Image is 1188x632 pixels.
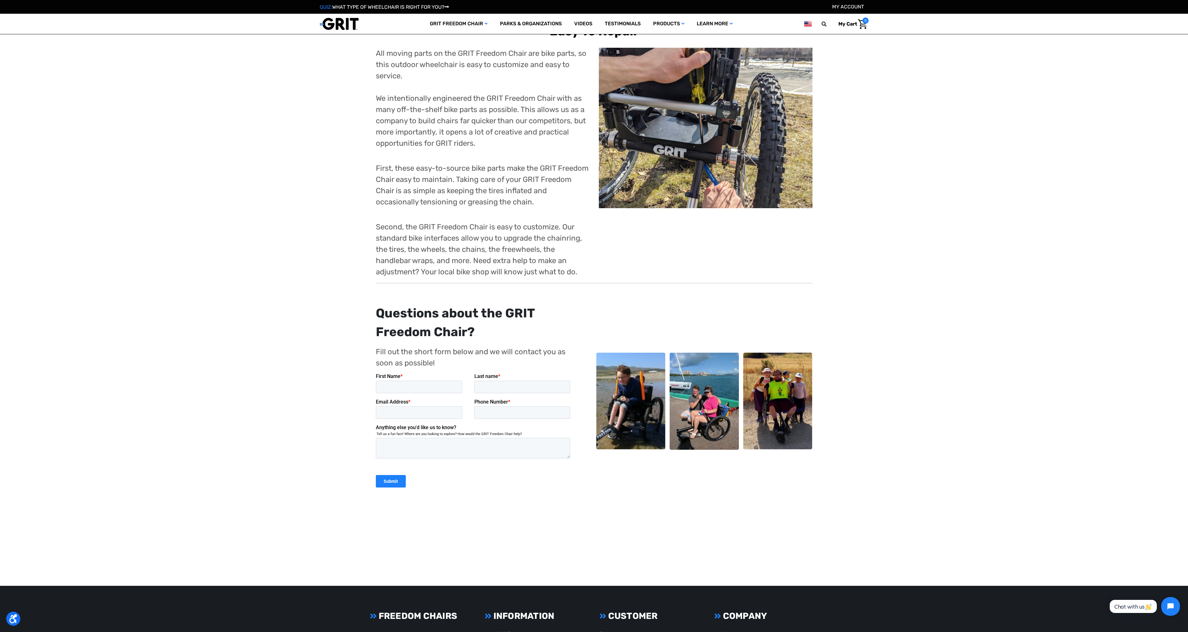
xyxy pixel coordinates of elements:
[485,611,588,621] h3: INFORMATION
[376,163,589,208] p: First, these easy-to-source bike parts make the GRIT Freedom Chair easy to maintain. Taking care ...
[424,14,494,34] a: GRIT Freedom Chair
[691,14,739,34] a: Learn More
[494,14,568,34] a: Parks & Organizations
[824,17,834,31] input: Search
[804,20,812,28] img: us.png
[370,611,473,621] h3: FREEDOM CHAIRS
[838,21,857,27] span: My Cart
[599,14,647,34] a: Testimonials
[862,17,869,24] span: 0
[599,611,703,621] h3: CUSTOMER
[647,14,691,34] a: Products
[320,17,359,30] img: GRIT All-Terrain Wheelchair and Mobility Equipment
[320,4,332,10] span: QUIZ:
[376,221,589,277] p: Second, the GRIT Freedom Chair is easy to customize. Our standard bike interfaces allow you to up...
[832,4,864,10] a: Account
[568,14,599,34] a: Videos
[376,304,573,341] div: Questions about the GRIT Freedom Chair?
[1103,592,1185,621] iframe: Tidio Chat
[320,4,449,10] a: QUIZ:WHAT TYPE OF WHEELCHAIR IS RIGHT FOR YOU?
[599,48,812,208] img: Two hands with tools shown working on back of seat of GRIT Freedom Chair
[834,17,869,31] a: Cart with 0 items
[376,373,573,498] iframe: Form 0
[376,48,589,149] p: All moving parts on the GRIT Freedom Chair are bike parts, so this outdoor wheelchair is easy to ...
[376,346,573,369] p: Fill out the short form below and we will contact you as soon as possible!
[858,19,867,29] img: Cart
[714,611,818,621] h3: COMPANY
